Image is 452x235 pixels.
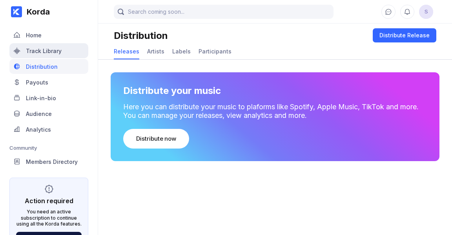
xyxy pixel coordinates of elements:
a: Analytics [9,122,88,138]
a: Payouts [9,75,88,90]
div: Link-in-bio [26,95,56,101]
div: Distribution [114,30,168,41]
div: Payouts [26,79,48,86]
div: Releases [114,48,139,55]
a: Participants [199,44,231,59]
button: S [419,5,433,19]
input: Search coming soon... [114,5,334,19]
a: Distribution [9,59,88,75]
a: Link-in-bio [9,90,88,106]
a: Home [9,28,88,43]
div: Here you can distribute your music to plaforms like Spotify, Apple Music, TikTok and more. You ca... [123,103,427,119]
div: Home [26,32,42,39]
a: Track Library [9,43,88,59]
div: Distribute Release [379,31,430,39]
a: Releases [114,44,139,59]
div: Analytics [26,126,51,133]
div: Labels [172,48,191,55]
a: Labels [172,44,191,59]
div: Artists [147,48,164,55]
div: Distribute your music [123,85,221,96]
div: Distribution [26,63,58,70]
div: You need an active subscription to continue using all the Korda features. [16,209,82,227]
div: Members Directory [26,158,78,165]
a: Artists [147,44,164,59]
a: Members Directory [9,154,88,170]
button: Distribute Release [373,28,436,42]
div: Sade [419,5,433,19]
div: Korda [22,7,50,17]
button: Distribute now [123,129,189,149]
div: Action required [25,197,73,205]
a: Audience [9,106,88,122]
div: Audience [26,110,52,117]
div: Track Library [26,48,62,54]
div: Participants [199,48,231,55]
div: Distribute now [136,135,176,143]
div: Community [9,145,88,151]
